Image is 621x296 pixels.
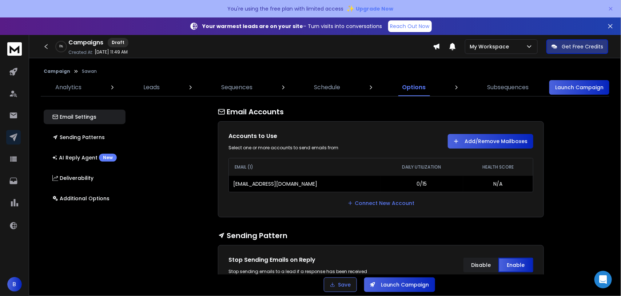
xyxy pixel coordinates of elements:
button: Enable [498,258,533,272]
p: [EMAIL_ADDRESS][DOMAIN_NAME] [233,180,317,188]
button: Additional Options [44,191,126,206]
a: Reach Out Now [388,20,432,32]
td: 0/15 [381,176,463,192]
button: ✨Upgrade Now [347,1,394,16]
p: Analytics [55,83,81,92]
div: Select one or more accounts to send emails from [228,145,374,151]
h1: Campaigns [68,38,103,47]
button: Launch Campaign [549,80,609,95]
p: Options [402,83,426,92]
a: Sequences [217,79,257,96]
a: Subsequences [483,79,533,96]
p: My Workspace [470,43,512,50]
p: Email Settings [52,113,96,121]
div: Draft [108,38,128,47]
button: Save [324,277,357,292]
p: [DATE] 11:49 AM [95,49,128,55]
a: Schedule [310,79,345,96]
h1: Accounts to Use [228,132,374,141]
p: Get Free Credits [562,43,603,50]
p: Schedule [314,83,341,92]
p: Deliverability [52,174,93,182]
div: New [99,154,117,162]
th: EMAIL (1) [229,158,380,176]
p: Reach Out Now [390,23,430,30]
button: Campaign [44,68,70,74]
p: Additional Options [52,195,110,202]
p: N/A [467,180,529,188]
th: DAILY UTILIZATION [381,158,463,176]
button: Disable [463,258,498,272]
th: HEALTH SCORE [463,158,533,176]
div: Stop sending emails to a lead if a response has been received [228,269,374,275]
div: Open Intercom Messenger [594,271,612,288]
button: B [7,277,22,292]
span: Upgrade Now [356,5,394,12]
p: Sawan [82,68,97,74]
span: ✨ [347,4,355,14]
a: Options [398,79,430,96]
p: Sequences [221,83,252,92]
a: Analytics [51,79,86,96]
button: Add/Remove Mailboxes [448,134,533,149]
button: Sending Patterns [44,130,126,145]
h1: Email Accounts [218,107,544,117]
button: Email Settings [44,110,126,124]
p: Sending Patterns [52,134,105,141]
h1: Sending Pattern [218,230,544,241]
h1: Stop Sending Emails on Reply [228,256,374,264]
button: AI Reply AgentNew [44,150,126,165]
strong: Your warmest leads are on your site [203,23,303,30]
p: 0 % [59,44,63,49]
p: Subsequences [487,83,529,92]
img: logo [7,42,22,56]
p: – Turn visits into conversations [203,23,382,30]
a: Leads [139,79,164,96]
p: Leads [143,83,160,92]
p: AI Reply Agent [52,154,117,162]
button: Launch Campaign [364,277,435,292]
button: Deliverability [44,171,126,185]
button: Get Free Credits [546,39,608,54]
p: Created At: [68,50,93,55]
p: You're using the free plan with limited access [228,5,344,12]
a: Connect New Account [347,200,414,207]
